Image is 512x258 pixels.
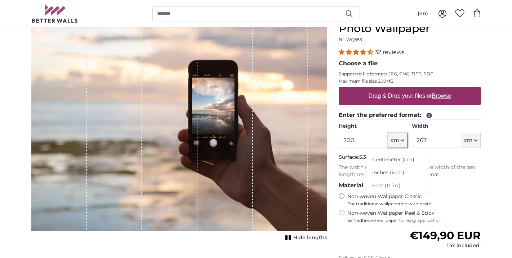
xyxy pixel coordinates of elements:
span: Hide lengths [293,234,327,241]
p: Supported file formats JPG, PNG, TIFF, PDF [339,71,481,77]
a: Feet (ft. in.) [366,179,430,192]
label: Drag & Drop your files or [365,89,454,103]
button: cm [388,133,408,148]
button: (en) [412,7,434,20]
a: Inches (inch) [366,166,430,179]
span: cm [391,137,399,144]
p: Surface: [339,154,481,161]
span: cm [464,137,472,144]
label: Width [412,123,481,130]
legend: Material [339,181,481,190]
div: 1 of 1 [31,9,327,243]
span: Nr. WQ553 [339,37,362,42]
span: Self-adhesive wallpaper for easy application [347,218,481,223]
img: Betterwalls [31,4,78,23]
button: cm [461,133,481,148]
div: Tax included. [410,242,481,249]
button: Hide lengths [283,233,327,243]
span: For traditional wallpapering with paste [347,201,481,207]
span: 5.34m² [359,154,377,160]
label: Non-woven Wallpaper Peel & Stick [347,210,481,223]
a: Centimeter (cm) [366,153,430,166]
u: Browse [432,93,451,99]
label: Non-woven Wallpaper Classic [347,193,481,207]
span: 4.31 stars [339,49,375,56]
span: €149,90 EUR [410,229,481,242]
span: 32 reviews [375,49,405,56]
legend: Choose a file [339,59,481,68]
p: Maximum file size 200MB. [339,78,481,84]
legend: Enter the preferred format: [339,111,481,120]
p: The width of one length is 50 cm. The width of the last length results from your chosen format. [339,164,481,178]
label: Height [339,123,408,130]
